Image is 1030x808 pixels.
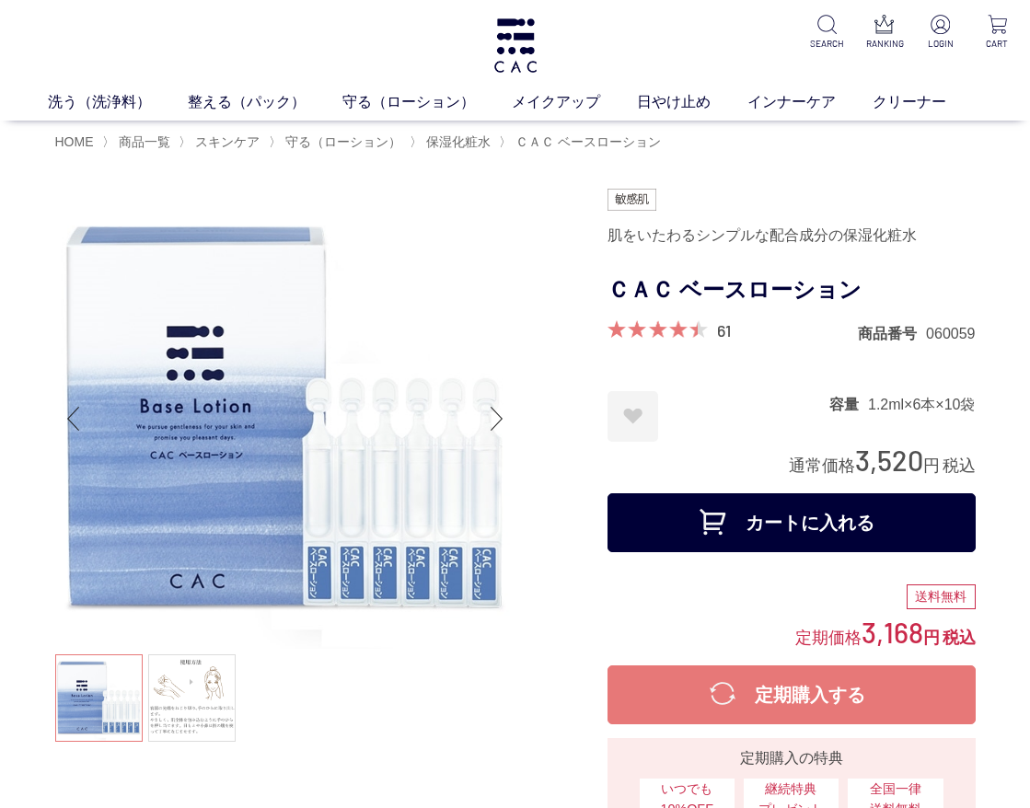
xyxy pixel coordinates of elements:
[943,456,976,475] span: 税込
[512,91,637,113] a: メイクアップ
[499,133,665,151] li: 〉
[922,15,958,51] a: LOGIN
[55,134,94,149] a: HOME
[809,37,845,51] p: SEARCH
[195,134,260,149] span: スキンケア
[608,665,976,724] button: 定期購入する
[515,134,661,149] span: ＣＡＣ ベースローション
[979,15,1015,51] a: CART
[873,91,983,113] a: クリーナー
[717,320,731,341] a: 61
[55,382,92,456] div: Previous slide
[55,189,515,649] img: ＣＡＣ ベースローション
[979,37,1015,51] p: CART
[48,91,188,113] a: 洗う（洗浄料）
[608,493,976,552] button: カートに入れる
[615,747,968,769] div: 定期購入の特典
[795,627,862,647] span: 定期価格
[479,382,515,456] div: Next slide
[923,629,940,647] span: 円
[922,37,958,51] p: LOGIN
[188,91,342,113] a: 整える（パック）
[102,133,175,151] li: 〉
[858,324,926,343] dt: 商品番号
[422,134,491,149] a: 保湿化粧水
[862,615,923,649] span: 3,168
[809,15,845,51] a: SEARCH
[747,91,873,113] a: インナーケア
[866,37,902,51] p: RANKING
[608,189,657,211] img: 敏感肌
[608,391,658,442] a: お気に入りに登録する
[866,15,902,51] a: RANKING
[907,584,976,610] div: 送料無料
[342,91,512,113] a: 守る（ローション）
[789,456,855,475] span: 通常価格
[285,134,401,149] span: 守る（ローション）
[608,270,976,311] h1: ＣＡＣ ベースローション
[179,133,264,151] li: 〉
[282,134,401,149] a: 守る（ローション）
[637,91,747,113] a: 日やけ止め
[608,220,976,251] div: 肌をいたわるシンプルな配合成分の保湿化粧水
[926,324,975,343] dd: 060059
[191,134,260,149] a: スキンケア
[855,443,923,477] span: 3,520
[410,133,495,151] li: 〉
[426,134,491,149] span: 保湿化粧水
[512,134,661,149] a: ＣＡＣ ベースローション
[269,133,406,151] li: 〉
[119,134,170,149] span: 商品一覧
[115,134,170,149] a: 商品一覧
[868,395,976,414] dd: 1.2ml×6本×10袋
[923,456,940,475] span: 円
[943,629,976,647] span: 税込
[829,395,868,414] dt: 容量
[492,18,539,73] img: logo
